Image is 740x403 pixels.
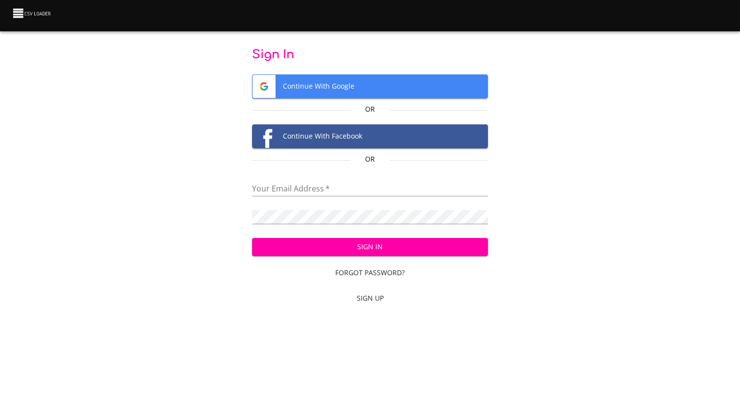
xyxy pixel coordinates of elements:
button: Google logoContinue With Google [252,74,488,98]
img: Facebook logo [253,125,276,148]
img: CSV Loader [12,6,53,20]
a: Forgot Password? [252,264,488,282]
button: Facebook logoContinue With Facebook [252,124,488,148]
span: Continue With Google [253,75,488,98]
span: Sign Up [256,292,485,305]
span: Sign In [260,241,481,253]
p: Sign In [252,47,488,63]
button: Sign In [252,238,488,256]
img: Google logo [253,75,276,98]
p: Or [350,104,390,114]
p: Or [350,154,390,164]
span: Forgot Password? [256,267,485,279]
span: Continue With Facebook [253,125,488,148]
a: Sign Up [252,289,488,308]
